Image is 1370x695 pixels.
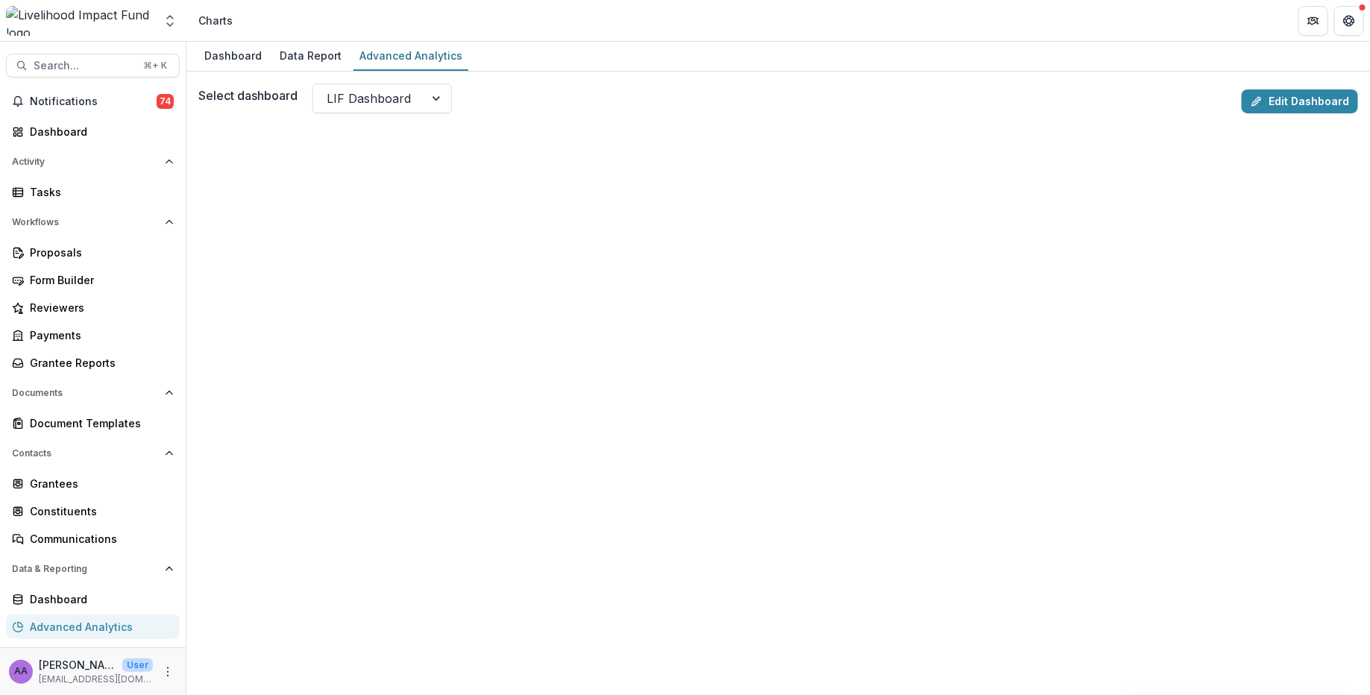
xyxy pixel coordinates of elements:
button: Partners [1298,6,1328,36]
span: Data & Reporting [12,564,159,574]
div: Aude Anquetil [14,667,28,676]
button: More [159,663,177,681]
div: Charts [198,13,233,28]
button: Search... [6,54,180,78]
span: Search... [34,60,134,72]
div: Data Report [30,647,168,662]
div: Advanced Analytics [30,619,168,635]
div: Communications [30,531,168,547]
div: Form Builder [30,272,168,288]
a: Constituents [6,499,180,523]
a: Dashboard [6,587,180,611]
span: Documents [12,388,159,398]
p: User [122,658,153,672]
button: Open Workflows [6,210,180,234]
p: [EMAIL_ADDRESS][DOMAIN_NAME] [39,673,153,686]
a: Dashboard [198,42,268,71]
a: Document Templates [6,411,180,435]
div: Grantee Reports [30,355,168,371]
a: Proposals [6,240,180,265]
a: Grantees [6,471,180,496]
button: Open Documents [6,381,180,405]
a: Communications [6,526,180,551]
span: 74 [157,94,174,109]
button: Get Help [1334,6,1364,36]
a: Advanced Analytics [6,614,180,639]
span: Notifications [30,95,157,108]
a: Advanced Analytics [354,42,468,71]
button: Open Activity [6,150,180,174]
div: ⌘ + K [140,57,170,74]
div: Constituents [30,503,168,519]
div: Tasks [30,184,168,200]
a: Form Builder [6,268,180,292]
div: Payments [30,327,168,343]
a: Dashboard [6,119,180,144]
div: Dashboard [30,591,168,607]
div: Data Report [274,45,348,66]
nav: breadcrumb [192,10,239,31]
button: Notifications74 [6,89,180,113]
a: Edit Dashboard [1242,89,1358,113]
a: Payments [6,323,180,347]
button: Open Contacts [6,441,180,465]
span: Workflows [12,217,159,227]
a: Grantee Reports [6,350,180,375]
div: Dashboard [30,124,168,139]
div: Document Templates [30,415,168,431]
label: Select dashboard [198,87,298,104]
p: [PERSON_NAME] [39,657,116,673]
button: Open entity switcher [160,6,180,36]
a: Data Report [274,42,348,71]
div: Dashboard [198,45,268,66]
div: Reviewers [30,300,168,315]
a: Tasks [6,180,180,204]
button: Open Data & Reporting [6,557,180,581]
span: Contacts [12,448,159,459]
a: Reviewers [6,295,180,320]
span: Activity [12,157,159,167]
div: Grantees [30,476,168,491]
div: Advanced Analytics [354,45,468,66]
img: Livelihood Impact Fund logo [6,6,154,36]
div: Proposals [30,245,168,260]
a: Data Report [6,642,180,667]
